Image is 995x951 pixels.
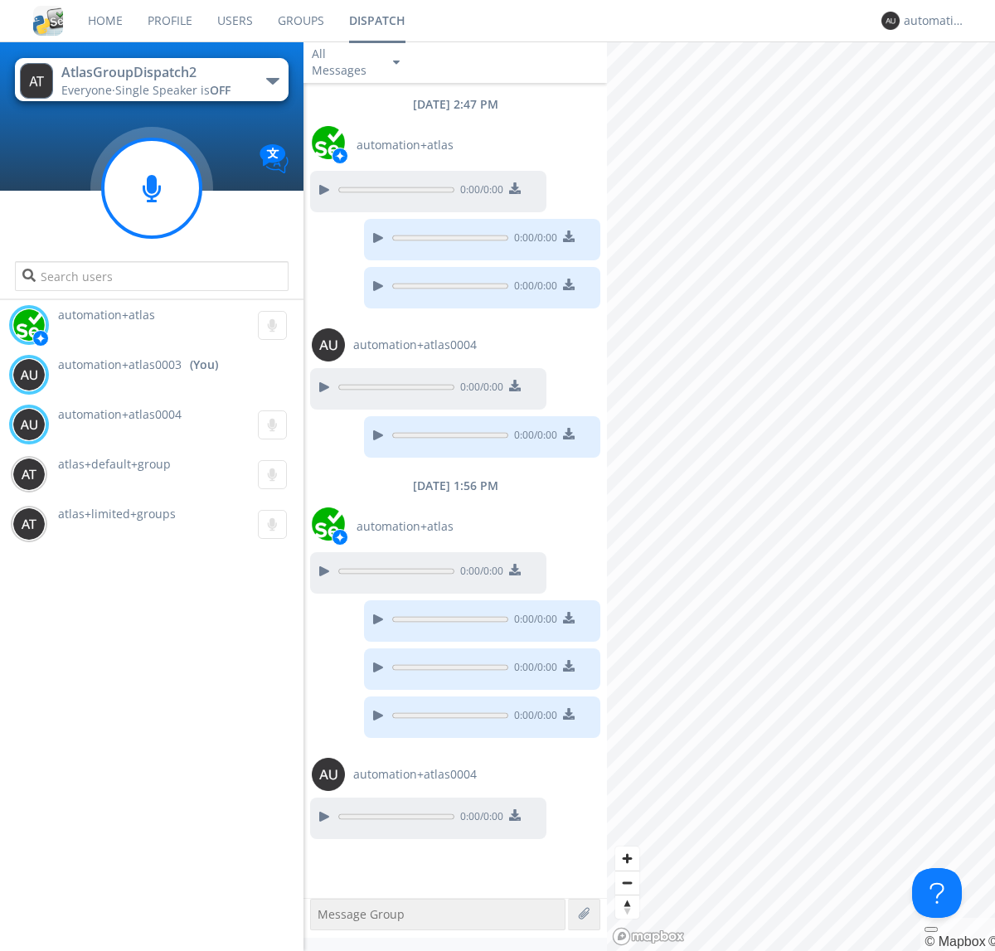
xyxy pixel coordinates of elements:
img: cddb5a64eb264b2086981ab96f4c1ba7 [33,6,63,36]
button: Zoom out [615,871,639,895]
img: download media button [563,279,575,290]
span: automation+atlas0004 [58,406,182,422]
img: download media button [563,660,575,672]
span: 0:00 / 0:00 [454,380,503,398]
span: 0:00 / 0:00 [454,182,503,201]
span: atlas+limited+groups [58,506,176,522]
img: 373638.png [312,758,345,791]
span: Zoom out [615,871,639,895]
div: Everyone · [61,82,248,99]
button: AtlasGroupDispatch2Everyone·Single Speaker isOFF [15,58,288,101]
img: 373638.png [20,63,53,99]
img: 373638.png [12,358,46,391]
span: 0:00 / 0:00 [454,809,503,827]
span: 0:00 / 0:00 [508,279,557,297]
img: 373638.png [12,458,46,491]
img: d2d01cd9b4174d08988066c6d424eccd [312,507,345,541]
img: d2d01cd9b4174d08988066c6d424eccd [12,308,46,342]
span: 0:00 / 0:00 [508,708,557,726]
img: download media button [563,612,575,623]
img: 373638.png [12,408,46,441]
img: d2d01cd9b4174d08988066c6d424eccd [312,126,345,159]
div: automation+atlas0003 [904,12,966,29]
span: OFF [210,82,231,98]
img: download media button [509,380,521,391]
span: 0:00 / 0:00 [508,660,557,678]
span: automation+atlas [357,137,454,153]
span: 0:00 / 0:00 [454,564,503,582]
div: [DATE] 1:56 PM [303,478,607,494]
img: Translation enabled [260,144,289,173]
img: 373638.png [312,328,345,361]
img: 373638.png [12,507,46,541]
span: atlas+default+group [58,456,171,472]
button: Reset bearing to north [615,895,639,919]
div: (You) [190,357,218,373]
div: AtlasGroupDispatch2 [61,63,248,82]
a: Mapbox logo [612,927,685,946]
img: download media button [563,708,575,720]
img: 373638.png [881,12,900,30]
span: 0:00 / 0:00 [508,612,557,630]
button: Zoom in [615,847,639,871]
span: automation+atlas0004 [353,766,477,783]
img: download media button [509,564,521,575]
img: download media button [509,809,521,821]
iframe: Toggle Customer Support [912,868,962,918]
img: download media button [509,182,521,194]
div: All Messages [312,46,378,79]
div: [DATE] 2:47 PM [303,96,607,113]
span: automation+atlas0003 [58,357,182,373]
span: automation+atlas [357,518,454,535]
span: 0:00 / 0:00 [508,428,557,446]
span: automation+atlas0004 [353,337,477,353]
img: caret-down-sm.svg [393,61,400,65]
button: Toggle attribution [925,927,938,932]
img: download media button [563,230,575,242]
span: 0:00 / 0:00 [508,230,557,249]
span: automation+atlas [58,307,155,323]
input: Search users [15,261,288,291]
a: Mapbox [925,934,985,949]
span: Reset bearing to north [615,895,639,919]
img: download media button [563,428,575,439]
span: Single Speaker is [115,82,231,98]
